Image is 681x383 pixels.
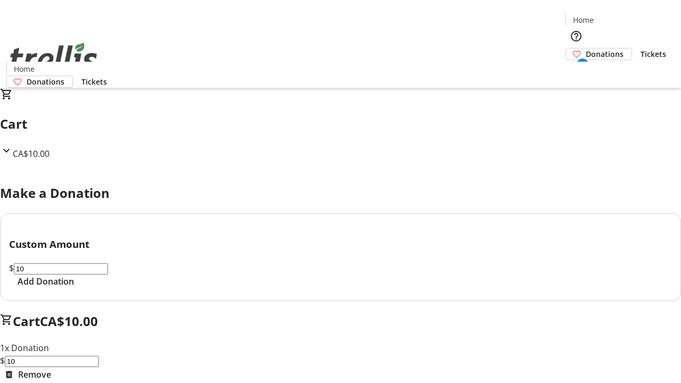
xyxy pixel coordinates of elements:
a: Donations [566,48,632,60]
a: Donations [6,76,73,88]
span: Donations [27,76,64,87]
span: Home [573,14,594,26]
span: Tickets [81,76,107,87]
a: Home [7,63,41,74]
input: Donation Amount [5,356,99,367]
img: Orient E2E Organization PFy9B383RV's Logo [6,31,101,84]
span: CA$10.00 [13,148,49,160]
button: Help [566,26,587,47]
button: Add Donation [9,275,82,288]
span: $ [9,262,14,274]
span: Tickets [641,48,666,60]
input: Donation Amount [14,263,108,274]
h3: Custom Amount [9,237,672,252]
a: Tickets [73,76,115,87]
span: Donations [586,48,624,60]
a: Home [566,14,600,26]
span: CA$10.00 [40,312,98,330]
span: Add Donation [18,275,74,288]
a: Tickets [632,48,675,60]
span: Home [14,63,35,74]
button: Cart [566,60,587,81]
span: Remove [18,368,51,381]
